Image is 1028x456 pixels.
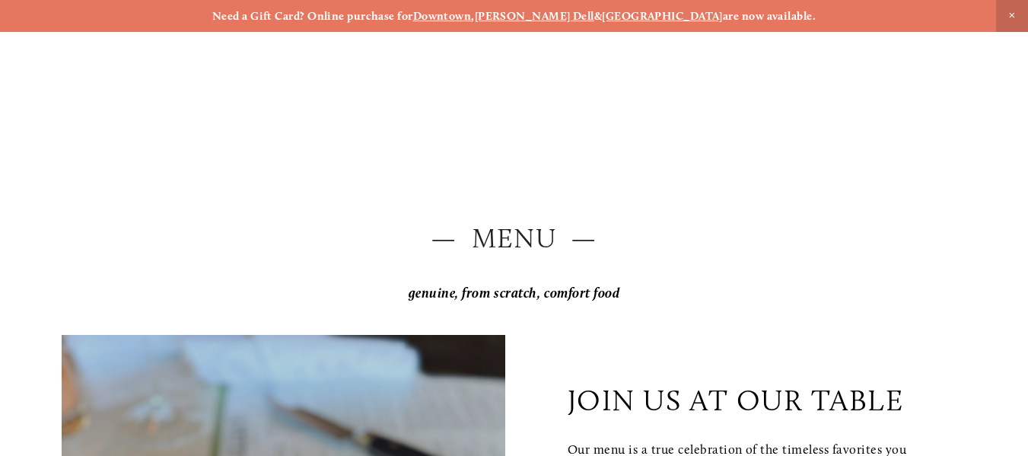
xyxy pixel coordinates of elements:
a: Downtown [413,9,472,23]
strong: , [471,9,474,23]
strong: & [594,9,602,23]
strong: Need a Gift Card? Online purchase for [212,9,413,23]
a: [GEOGRAPHIC_DATA] [602,9,723,23]
em: genuine, from scratch, comfort food [409,285,620,301]
p: join us at our table [568,383,904,418]
strong: are now available. [723,9,816,23]
h2: — Menu — [62,219,966,257]
a: [PERSON_NAME] Dell [475,9,594,23]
